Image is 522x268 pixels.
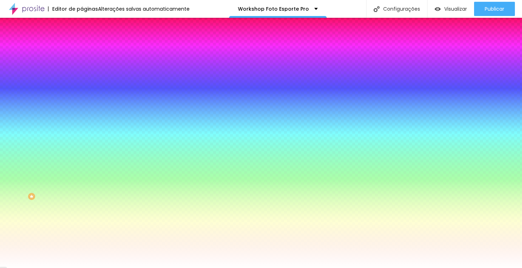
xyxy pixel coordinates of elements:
[374,6,380,12] img: Icone
[474,2,515,16] button: Publicar
[444,6,467,12] span: Visualizar
[435,6,441,12] img: view-1.svg
[238,6,309,11] p: Workshop Foto Esporte Pro
[485,6,504,12] span: Publicar
[428,2,474,16] button: Visualizar
[98,6,190,11] div: Alterações salvas automaticamente
[48,6,98,11] div: Editor de páginas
